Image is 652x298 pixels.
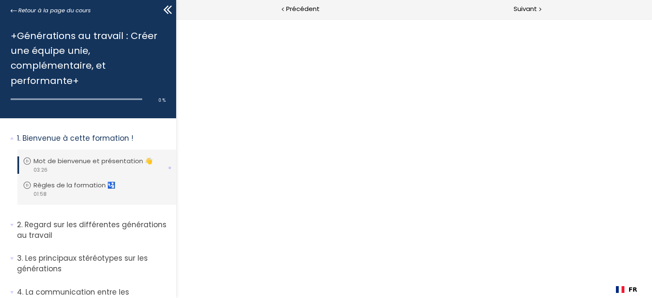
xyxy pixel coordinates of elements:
a: FR [616,286,637,293]
img: Français flag [616,286,624,293]
p: Les principaux stéréotypes sur les générations [17,253,170,274]
span: 1. [17,133,20,144]
h1: +Générations au travail : Créer une équipe unie, complémentaire, et performante+ [11,28,161,88]
p: Regard sur les différentes générations au travail [17,220,170,240]
p: Mot de bienvenue et présentation 👋 [34,156,166,166]
span: Suivant [514,4,537,14]
span: 4. [17,287,23,298]
span: 3. [17,253,23,264]
div: Language Switcher [610,281,644,298]
span: 0 % [158,97,166,103]
span: 03:26 [33,166,48,174]
span: 2. [17,220,22,230]
p: Bienvenue à cette formation ! [17,133,170,144]
span: Précédent [286,4,320,14]
span: Retour à la page du cours [18,6,91,15]
div: Language selected: Français [610,281,644,298]
a: Retour à la page du cours [11,6,91,15]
